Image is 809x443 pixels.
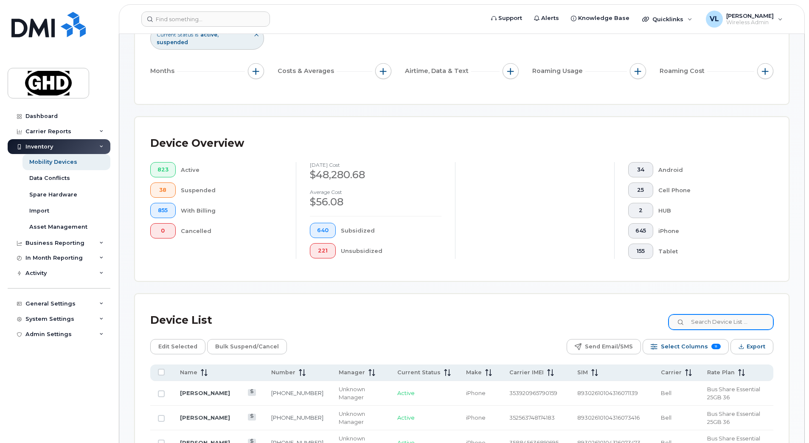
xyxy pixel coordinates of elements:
[577,414,640,421] span: 89302610104316073416
[341,223,442,238] div: Subsidized
[310,223,336,238] button: 640
[158,340,197,353] span: Edit Selected
[498,14,522,22] span: Support
[485,10,528,27] a: Support
[466,414,486,421] span: iPhone
[466,390,486,396] span: iPhone
[157,31,193,38] span: Current Status
[180,414,230,421] a: [PERSON_NAME]
[181,182,283,198] div: Suspended
[635,207,646,214] span: 2
[658,182,760,198] div: Cell Phone
[466,369,482,376] span: Make
[730,339,773,354] button: Export
[150,339,205,354] button: Edit Selected
[150,132,244,154] div: Device Overview
[565,10,635,27] a: Knowledge Base
[660,67,707,76] span: Roaming Cost
[157,207,169,214] span: 855
[248,414,256,420] a: View Last Bill
[628,244,653,259] button: 155
[658,162,760,177] div: Android
[635,166,646,173] span: 34
[150,162,176,177] button: 823
[707,369,735,376] span: Rate Plan
[181,203,283,218] div: With Billing
[577,390,638,396] span: 89302610104316071139
[661,414,671,421] span: Bell
[628,223,653,238] button: 645
[700,11,789,28] div: Vinh Le
[397,390,415,396] span: Active
[528,10,565,27] a: Alerts
[181,162,283,177] div: Active
[339,385,382,401] div: Unknown Manager
[200,31,219,38] span: active
[405,67,471,76] span: Airtime, Data & Text
[747,340,765,353] span: Export
[150,67,177,76] span: Months
[635,227,646,234] span: 645
[150,223,176,238] button: 0
[150,203,176,218] button: 855
[310,195,441,209] div: $56.08
[317,227,329,234] span: 640
[658,244,760,259] div: Tablet
[397,414,415,421] span: Active
[658,223,760,238] div: iPhone
[661,340,708,353] span: Select Columns
[157,227,169,234] span: 0
[636,11,698,28] div: Quicklinks
[567,339,641,354] button: Send Email/SMS
[532,67,585,76] span: Roaming Usage
[271,369,295,376] span: Number
[180,369,197,376] span: Name
[661,369,682,376] span: Carrier
[271,414,323,421] a: [PHONE_NUMBER]
[669,314,773,330] input: Search Device List ...
[180,390,230,396] a: [PERSON_NAME]
[585,340,633,353] span: Send Email/SMS
[157,39,188,45] span: suspended
[310,168,441,182] div: $48,280.68
[181,223,283,238] div: Cancelled
[628,203,653,218] button: 2
[157,187,169,193] span: 38
[150,182,176,198] button: 38
[397,369,441,376] span: Current Status
[628,182,653,198] button: 25
[658,203,760,218] div: HUB
[341,243,442,258] div: Unsubsidized
[150,309,212,331] div: Device List
[635,187,646,193] span: 25
[215,340,279,353] span: Bulk Suspend/Cancel
[509,369,544,376] span: Carrier IMEI
[643,339,729,354] button: Select Columns 11
[509,414,555,421] span: 352563748174183
[339,410,382,426] div: Unknown Manager
[248,389,256,395] a: View Last Bill
[710,14,719,24] span: VL
[772,406,803,437] iframe: Messenger Launcher
[661,390,671,396] span: Bell
[278,67,337,76] span: Costs & Averages
[271,390,323,396] a: [PHONE_NUMBER]
[157,166,169,173] span: 823
[509,390,557,396] span: 353920965790159
[726,19,774,26] span: Wireless Admin
[707,386,760,401] span: Bus Share Essential 25GB 36
[310,162,441,168] h4: [DATE] cost
[635,248,646,255] span: 155
[578,14,629,22] span: Knowledge Base
[317,247,329,254] span: 221
[141,11,270,27] input: Find something...
[726,12,774,19] span: [PERSON_NAME]
[628,162,653,177] button: 34
[707,410,760,425] span: Bus Share Essential 25GB 36
[195,31,198,38] span: is
[541,14,559,22] span: Alerts
[577,369,588,376] span: SIM
[310,189,441,195] h4: Average cost
[339,369,365,376] span: Manager
[207,339,287,354] button: Bulk Suspend/Cancel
